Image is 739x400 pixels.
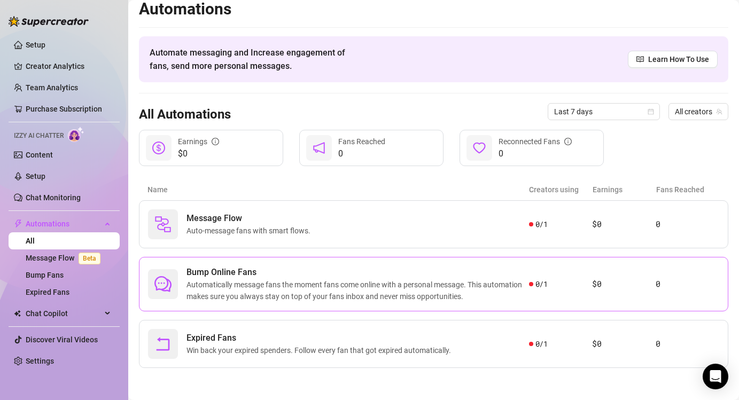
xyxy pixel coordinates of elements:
span: notification [313,142,325,154]
span: thunderbolt [14,219,22,228]
span: Win back your expired spenders. Follow every fan that got expired automatically. [186,344,455,356]
img: svg%3e [154,216,172,233]
article: 0 [656,218,719,231]
span: Auto-message fans with smart flows. [186,225,315,237]
article: Fans Reached [656,184,720,195]
a: Setup [26,41,45,49]
h3: All Automations [139,106,231,123]
span: 0 / 1 [535,218,548,230]
article: $0 [592,278,656,291]
a: Bump Fans [26,271,64,279]
img: AI Chatter [68,127,84,142]
span: Fans Reached [338,137,385,146]
span: team [716,108,722,115]
span: comment [154,276,172,293]
a: Learn How To Use [628,51,718,68]
article: 0 [656,338,719,350]
a: Settings [26,357,54,365]
a: Expired Fans [26,288,69,296]
span: 0 / 1 [535,278,548,290]
span: Beta [79,253,100,264]
article: Name [147,184,529,195]
span: Chat Copilot [26,305,102,322]
span: rollback [154,335,172,352]
div: Open Intercom Messenger [703,364,728,389]
a: Content [26,151,53,159]
span: Expired Fans [186,332,455,344]
article: Earnings [593,184,656,195]
span: Izzy AI Chatter [14,131,64,141]
span: heart [473,142,486,154]
span: Learn How To Use [648,53,709,65]
span: Automations [26,215,102,232]
span: 0 / 1 [535,338,548,350]
span: $0 [178,147,219,160]
article: 0 [656,278,719,291]
article: $0 [592,338,656,350]
a: Setup [26,172,45,181]
span: Automate messaging and Increase engagement of fans, send more personal messages. [150,46,355,73]
a: Discover Viral Videos [26,335,98,344]
span: 0 [338,147,385,160]
span: Last 7 days [554,104,654,120]
a: Purchase Subscription [26,105,102,113]
a: Team Analytics [26,83,78,92]
div: Earnings [178,136,219,147]
img: logo-BBDzfeDw.svg [9,16,89,27]
span: Automatically message fans the moment fans come online with a personal message. This automation m... [186,279,529,302]
article: Creators using [529,184,593,195]
span: Bump Online Fans [186,266,529,279]
span: dollar [152,142,165,154]
a: All [26,237,35,245]
span: calendar [648,108,654,115]
span: read [636,56,644,63]
span: info-circle [212,138,219,145]
img: Chat Copilot [14,310,21,317]
span: All creators [675,104,722,120]
a: Chat Monitoring [26,193,81,202]
div: Reconnected Fans [499,136,572,147]
a: Message FlowBeta [26,254,105,262]
article: $0 [592,218,656,231]
span: Message Flow [186,212,315,225]
span: 0 [499,147,572,160]
a: Creator Analytics [26,58,111,75]
span: info-circle [564,138,572,145]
